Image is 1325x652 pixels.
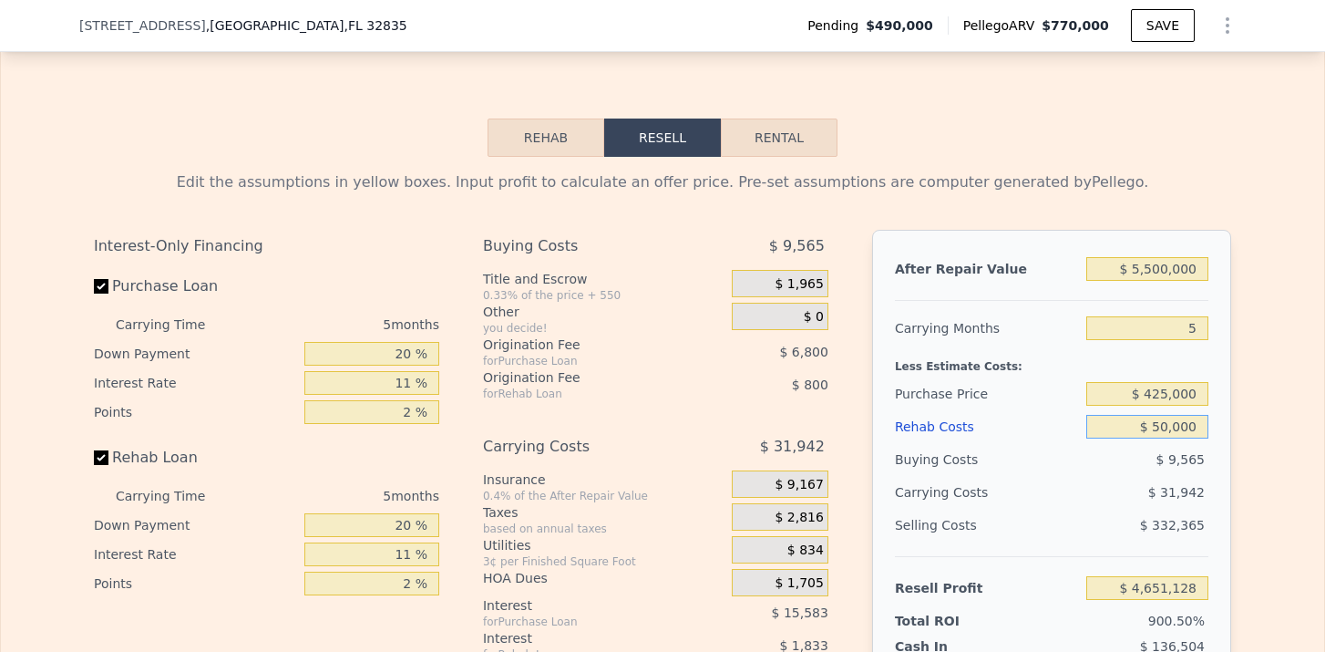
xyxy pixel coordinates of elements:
[94,339,297,368] div: Down Payment
[488,119,604,157] button: Rehab
[963,16,1043,35] span: Pellego ARV
[895,253,1079,285] div: After Repair Value
[483,368,686,387] div: Origination Fee
[483,336,686,354] div: Origination Fee
[94,398,297,427] div: Points
[604,119,721,157] button: Resell
[895,476,1009,509] div: Carrying Costs
[94,368,297,398] div: Interest Rate
[79,16,206,35] span: [STREET_ADDRESS]
[1140,518,1205,533] span: $ 332,365
[779,345,827,359] span: $ 6,800
[241,481,439,511] div: 5 months
[94,450,108,465] input: Rehab Loan
[483,288,724,303] div: 0.33% of the price + 550
[94,540,297,569] div: Interest Rate
[206,16,407,35] span: , [GEOGRAPHIC_DATA]
[483,303,724,321] div: Other
[895,345,1208,378] div: Less Estimate Costs:
[94,279,108,294] input: Purchase Loan
[241,310,439,339] div: 5 months
[721,119,837,157] button: Rental
[483,596,686,615] div: Interest
[1148,614,1205,628] span: 900.50%
[483,321,724,336] div: you decide!
[483,554,724,569] div: 3¢ per Finished Square Foot
[483,536,724,554] div: Utilities
[483,471,724,489] div: Insurance
[94,270,297,303] label: Purchase Loan
[866,16,933,35] span: $490,000
[1209,7,1246,44] button: Show Options
[895,612,1009,630] div: Total ROI
[483,503,724,522] div: Taxes
[94,171,1231,193] div: Edit the assumptions in yellow boxes. Input profit to calculate an offer price. Pre-set assumptio...
[483,430,686,463] div: Carrying Costs
[483,569,724,587] div: HOA Dues
[787,543,824,559] span: $ 834
[483,489,724,503] div: 0.4% of the After Repair Value
[775,510,823,526] span: $ 2,816
[772,605,828,620] span: $ 15,583
[483,354,686,368] div: for Purchase Loan
[1042,18,1109,33] span: $770,000
[760,430,825,463] span: $ 31,942
[1148,485,1205,500] span: $ 31,942
[769,230,825,263] span: $ 9,565
[483,629,686,647] div: Interest
[483,270,724,288] div: Title and Escrow
[483,522,724,536] div: based on annual taxes
[483,615,686,629] div: for Purchase Loan
[895,509,1079,542] div: Selling Costs
[116,310,234,339] div: Carrying Time
[804,309,824,326] span: $ 0
[895,378,1079,410] div: Purchase Price
[895,410,1079,443] div: Rehab Costs
[775,575,823,592] span: $ 1,705
[895,572,1079,605] div: Resell Profit
[483,387,686,401] div: for Rehab Loan
[116,481,234,511] div: Carrying Time
[344,18,406,33] span: , FL 32835
[1156,452,1205,467] span: $ 9,565
[94,569,297,598] div: Points
[1131,9,1195,42] button: SAVE
[807,16,866,35] span: Pending
[775,276,823,293] span: $ 1,965
[792,378,828,392] span: $ 800
[775,477,823,493] span: $ 9,167
[94,511,297,540] div: Down Payment
[483,230,686,263] div: Buying Costs
[895,312,1079,345] div: Carrying Months
[94,441,297,474] label: Rehab Loan
[895,443,1079,476] div: Buying Costs
[94,230,439,263] div: Interest-Only Financing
